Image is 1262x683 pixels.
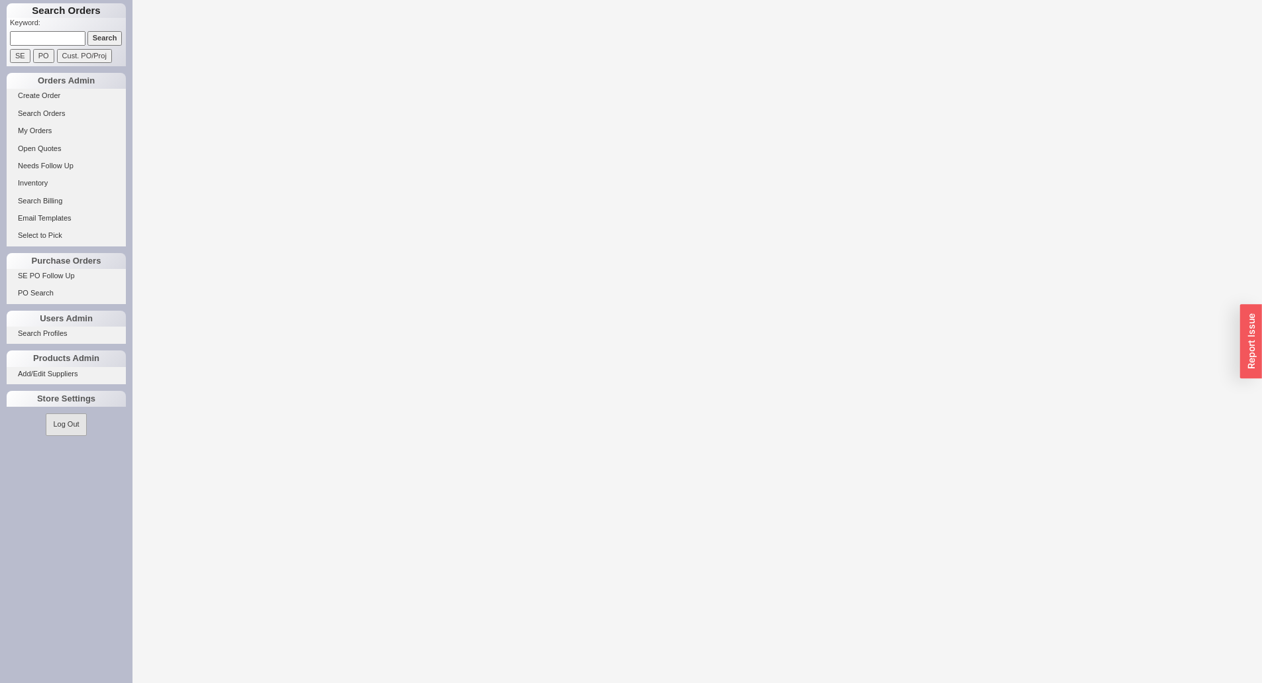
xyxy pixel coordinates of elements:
a: Open Quotes [7,142,126,156]
a: Needs Follow Up [7,159,126,173]
div: Users Admin [7,311,126,327]
div: Store Settings [7,391,126,407]
div: Orders Admin [7,73,126,89]
span: Needs Follow Up [18,162,74,170]
a: Add/Edit Suppliers [7,367,126,381]
h1: Search Orders [7,3,126,18]
a: Search Billing [7,194,126,208]
a: Create Order [7,89,126,103]
input: PO [33,49,54,63]
a: Select to Pick [7,229,126,242]
a: Search Orders [7,107,126,121]
a: PO Search [7,286,126,300]
div: Products Admin [7,350,126,366]
input: SE [10,49,30,63]
a: Inventory [7,176,126,190]
a: My Orders [7,124,126,138]
button: Log Out [46,413,86,435]
p: Keyword: [10,18,126,31]
input: Cust. PO/Proj [57,49,112,63]
input: Search [87,31,123,45]
a: Email Templates [7,211,126,225]
a: SE PO Follow Up [7,269,126,283]
div: Purchase Orders [7,253,126,269]
a: Search Profiles [7,327,126,341]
